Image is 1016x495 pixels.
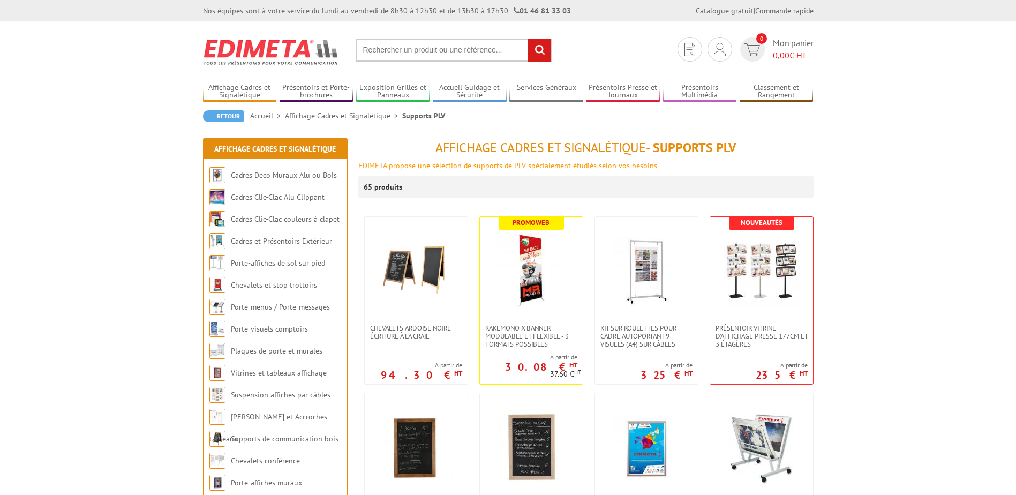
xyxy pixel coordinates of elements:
[209,343,225,359] img: Plaques de porte et murales
[285,111,402,121] a: Affichage Cadres et Signalétique
[381,372,462,378] p: 94.30 €
[800,369,808,378] sup: HT
[231,434,338,444] a: Supports de communication bois
[435,139,646,156] span: Affichage Cadres et Signalétique
[209,189,225,205] img: Cadres Clic-Clac Alu Clippant
[231,258,325,268] a: Porte-affiches de sol sur pied
[505,364,577,370] p: 30.08 €
[755,6,814,16] a: Commande rapide
[231,214,340,224] a: Cadres Clic-Clac couleurs à clapet
[433,83,507,101] a: Accueil Guidage et Sécurité
[710,324,813,348] a: Présentoir vitrine d'affichage presse 177cm et 3 étagères
[737,37,814,62] a: devis rapide 0 Mon panier 0,00€ HT
[209,299,225,315] img: Porte-menus / Porte-messages
[641,361,693,370] span: A partir de
[724,233,799,308] img: Présentoir vitrine d'affichage presse 177cm et 3 étagères
[203,110,244,122] a: Retour
[203,83,277,101] a: Affichage Cadres et Signalétique
[203,32,340,72] img: Edimeta
[663,83,737,101] a: Présentoirs Multimédia
[209,453,225,469] img: Chevalets conférence
[696,5,814,16] div: |
[574,368,581,376] sup: HT
[280,83,353,101] a: Présentoirs et Porte-brochures
[209,475,225,491] img: Porte-affiches muraux
[358,161,657,170] span: EDIMETA propose une sélection de supports de PLV spécialement étudiés selon vos besoins
[480,353,577,362] span: A partir de
[773,49,814,62] span: € HT
[741,218,782,227] b: Nouveautés
[641,372,693,378] p: 325 €
[773,50,789,61] span: 0,00
[356,83,430,101] a: Exposition Grilles et Panneaux
[209,233,225,249] img: Cadres et Présentoirs Extérieur
[485,324,577,348] span: Kakemono X Banner modulable et flexible - 3 formats possibles
[744,43,760,56] img: devis rapide
[231,302,330,312] a: Porte-menus / Porte-messages
[231,170,337,180] a: Cadres Deco Muraux Alu ou Bois
[370,324,462,340] span: Chevalets Ardoise Noire écriture à la craie
[231,236,332,246] a: Cadres et Présentoirs Extérieur
[379,409,454,484] img: Tableaux Ardoise Noire écriture à la craie - Bois Foncé
[480,324,583,348] a: Kakemono X Banner modulable et flexible - 3 formats possibles
[494,409,569,484] img: Tableaux Ardoise Noire écriture à la craie - Bois Naturel
[250,111,285,121] a: Accueil
[569,361,577,370] sup: HT
[528,39,551,62] input: rechercher
[595,324,698,348] a: Kit sur roulettes pour cadre autoportant 9 visuels (A4) sur câbles
[214,144,336,154] a: Affichage Cadres et Signalétique
[684,43,695,56] img: devis rapide
[209,412,327,444] a: [PERSON_NAME] et Accroches tableaux
[773,37,814,62] span: Mon panier
[494,233,569,308] img: Kakemono X Banner modulable et flexible - 3 formats possibles
[514,6,571,16] strong: 01 46 81 33 03
[209,321,225,337] img: Porte-visuels comptoirs
[756,361,808,370] span: A partir de
[586,83,660,101] a: Présentoirs Presse et Journaux
[209,365,225,381] img: Vitrines et tableaux affichage
[209,387,225,403] img: Suspension affiches par câbles
[231,456,300,466] a: Chevalets conférence
[714,43,726,56] img: devis rapide
[209,167,225,183] img: Cadres Deco Muraux Alu ou Bois
[209,409,225,425] img: Cimaises et Accroches tableaux
[231,280,317,290] a: Chevalets et stop trottoirs
[756,33,767,44] span: 0
[509,83,583,101] a: Services Généraux
[209,277,225,293] img: Chevalets et stop trottoirs
[724,409,799,484] img: Chariot / Présentoir pour posters
[231,324,308,334] a: Porte-visuels comptoirs
[364,176,404,198] p: 65 produits
[600,324,693,348] span: Kit sur roulettes pour cadre autoportant 9 visuels (A4) sur câbles
[716,324,808,348] span: Présentoir vitrine d'affichage presse 177cm et 3 étagères
[609,233,684,308] img: Kit sur roulettes pour cadre autoportant 9 visuels (A4) sur câbles
[684,369,693,378] sup: HT
[358,141,814,155] h1: - Supports PLV
[231,390,330,400] a: Suspension affiches par câbles
[381,361,462,370] span: A partir de
[696,6,754,16] a: Catalogue gratuit
[379,233,454,308] img: Chevalets Ardoise Noire écriture à la craie
[402,110,445,121] li: Supports PLV
[203,5,571,16] div: Nos équipes sont à votre service du lundi au vendredi de 8h30 à 12h30 et de 13h30 à 17h30
[231,346,322,356] a: Plaques de porte et murales
[550,370,581,378] p: 37.60 €
[356,39,552,62] input: Rechercher un produit ou une référence...
[609,409,684,484] img: Cadre affiche à ouverture faciale Clic-Clac Alu Anodisé A5, A4, A3, A2, A1, 60x80 cm, 60x40 cm, A...
[231,192,325,202] a: Cadres Clic-Clac Alu Clippant
[209,211,225,227] img: Cadres Clic-Clac couleurs à clapet
[231,478,302,487] a: Porte-affiches muraux
[740,83,814,101] a: Classement et Rangement
[513,218,550,227] b: Promoweb
[231,368,327,378] a: Vitrines et tableaux affichage
[209,255,225,271] img: Porte-affiches de sol sur pied
[365,324,468,340] a: Chevalets Ardoise Noire écriture à la craie
[454,369,462,378] sup: HT
[756,372,808,378] p: 235 €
